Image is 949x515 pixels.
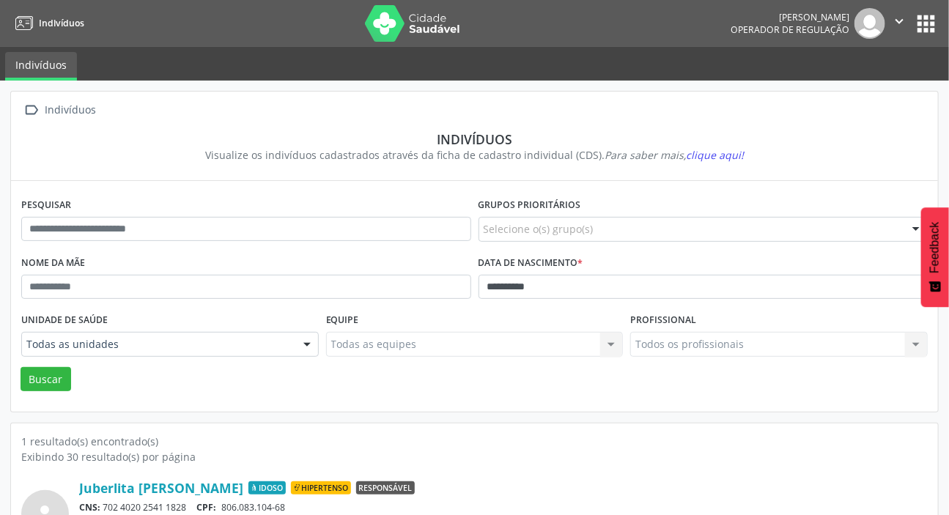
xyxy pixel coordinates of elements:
label: Profissional [630,309,696,332]
i: Para saber mais, [605,148,744,162]
div: [PERSON_NAME] [731,11,849,23]
div: Indivíduos [32,131,917,147]
label: Data de nascimento [479,252,583,275]
span: Responsável [356,481,415,494]
span: Idoso [248,481,286,494]
span: Todas as unidades [26,337,289,352]
i:  [891,13,907,29]
a: Juberlita [PERSON_NAME] [79,480,243,496]
div: Exibindo 30 resultado(s) por página [21,449,928,464]
span: CPF: [197,501,217,514]
a:  Indivíduos [21,100,99,121]
div: 702 4020 2541 1828 [79,501,928,514]
i:  [21,100,43,121]
span: Feedback [928,222,942,273]
span: Operador de regulação [731,23,849,36]
label: Equipe [326,309,359,332]
label: Nome da mãe [21,252,85,275]
a: Indivíduos [10,11,84,35]
label: Grupos prioritários [479,194,581,217]
button: apps [913,11,939,37]
a: Indivíduos [5,52,77,81]
img: img [854,8,885,39]
div: Visualize os indivíduos cadastrados através da ficha de cadastro individual (CDS). [32,147,917,163]
button: Feedback - Mostrar pesquisa [921,207,949,307]
div: 1 resultado(s) encontrado(s) [21,434,928,449]
button: Buscar [21,367,71,392]
span: clique aqui! [686,148,744,162]
span: CNS: [79,501,100,514]
label: Pesquisar [21,194,71,217]
span: Selecione o(s) grupo(s) [484,221,594,237]
span: Indivíduos [39,17,84,29]
span: Hipertenso [291,481,351,494]
span: 806.083.104-68 [221,501,285,514]
button:  [885,8,913,39]
label: Unidade de saúde [21,309,108,332]
div: Indivíduos [43,100,99,121]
